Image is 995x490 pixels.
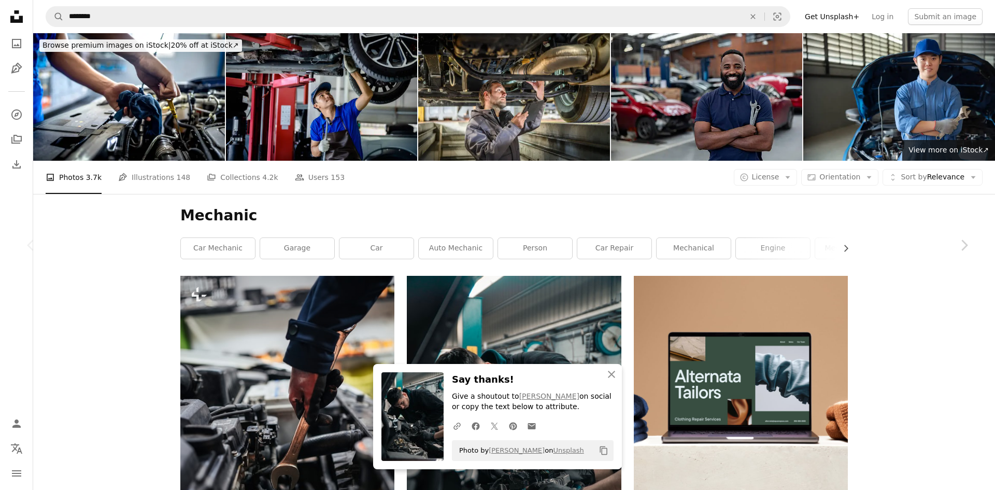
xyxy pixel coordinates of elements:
a: View more on iStock↗ [902,140,995,161]
img: Checking oil in car engine [33,33,225,161]
a: Log in / Sign up [6,413,27,434]
a: Share on Twitter [485,415,504,436]
a: Browse premium images on iStock|20% off at iStock↗ [33,33,248,58]
a: garage [260,238,334,259]
button: Menu [6,463,27,484]
button: Copy to clipboard [595,442,613,459]
a: [PERSON_NAME] [489,446,545,454]
button: Orientation [801,169,878,186]
a: Share over email [522,415,541,436]
a: Collections [6,129,27,150]
span: 148 [177,172,191,183]
h3: Say thanks! [452,372,614,387]
span: License [752,173,779,181]
a: Share on Pinterest [504,415,522,436]
a: auto mechanic [419,238,493,259]
span: 4.2k [262,172,278,183]
a: Next [933,195,995,295]
a: mechanical [657,238,731,259]
form: Find visuals sitewide [46,6,790,27]
img: Truck mechanic at work [418,33,610,161]
a: Illustrations 148 [118,161,190,194]
span: Orientation [819,173,860,181]
a: Photos [6,33,27,54]
span: Browse premium images on iStock | [42,41,170,49]
button: License [734,169,798,186]
a: car mechanic [181,238,255,259]
img: file-1707885205802-88dd96a21c72image [634,276,848,490]
span: View more on iStock ↗ [908,146,989,154]
a: Explore [6,104,27,125]
h1: Mechanic [180,206,848,225]
a: Users 153 [295,161,345,194]
span: Sort by [901,173,927,181]
a: Share on Facebook [466,415,485,436]
span: 20% off at iStock ↗ [42,41,239,49]
button: scroll list to the right [836,238,848,259]
button: Language [6,438,27,459]
span: 153 [331,172,345,183]
a: Unsplash [553,446,584,454]
a: Collections 4.2k [207,161,278,194]
span: Photo by on [454,442,584,459]
button: Clear [742,7,764,26]
button: Visual search [765,7,790,26]
a: car [339,238,414,259]
a: mechanic shop [815,238,889,259]
a: Illustrations [6,58,27,79]
button: Search Unsplash [46,7,64,26]
a: Download History [6,154,27,175]
a: Get Unsplash+ [799,8,865,25]
a: engine [736,238,810,259]
a: car repair [577,238,651,259]
img: Happy mechanic working at an auto repair shop and holding tools [611,33,803,161]
span: Relevance [901,172,964,183]
a: Log in [865,8,900,25]
button: Sort byRelevance [883,169,983,186]
a: a man is working on a car engine [180,432,394,441]
button: Submit an image [908,8,983,25]
a: person [498,238,572,259]
p: Give a shoutout to on social or copy the text below to attribute. [452,391,614,412]
img: Car mechanic in a car workshop. [803,33,995,161]
a: [PERSON_NAME] [519,392,579,400]
img: Auto mechanic repairman using a socket wrench working auto suspension repair in the garage, chang... [226,33,418,161]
